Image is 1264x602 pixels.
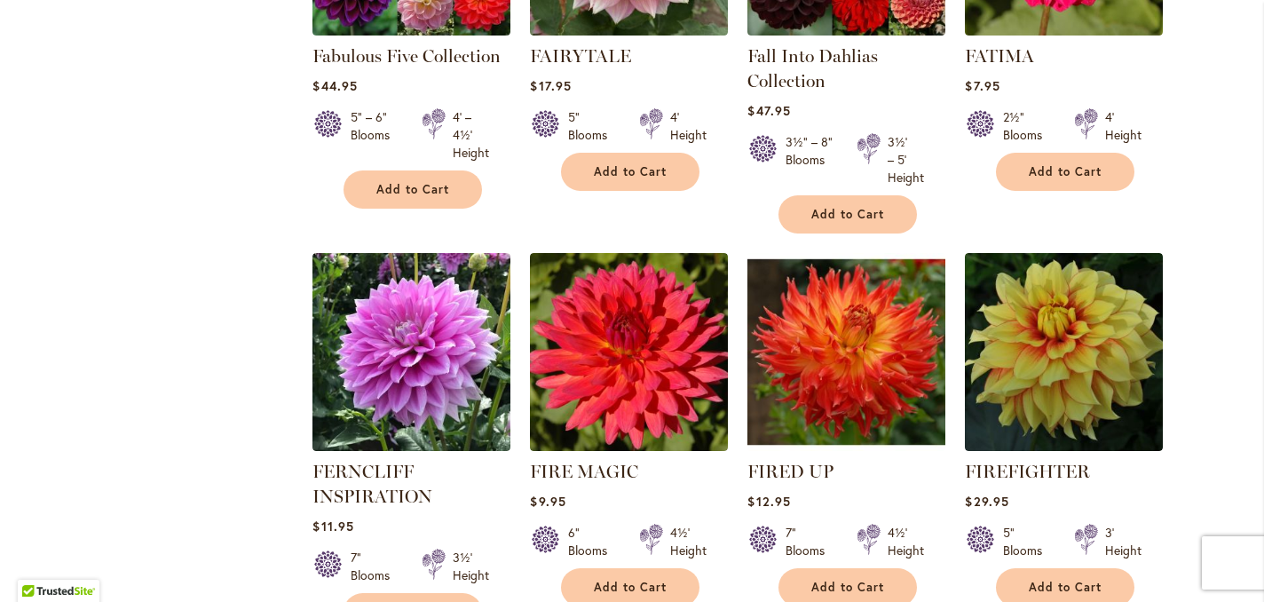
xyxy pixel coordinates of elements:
a: Fall Into Dahlias Collection [747,45,878,91]
span: Add to Cart [594,580,667,595]
div: 3½' Height [453,549,489,584]
a: FIRE MAGIC [530,461,638,482]
a: FIREFIGHTER [965,461,1090,482]
span: Add to Cart [1029,164,1102,179]
img: FIREFIGHTER [965,253,1163,451]
span: Add to Cart [376,182,449,197]
div: 3' Height [1105,524,1142,559]
a: FERNCLIFF INSPIRATION [312,461,432,507]
div: 5" – 6" Blooms [351,108,400,162]
img: FIRE MAGIC [530,253,728,451]
a: Fabulous Five Collection [312,22,510,39]
div: 4' Height [670,108,707,144]
div: 3½' – 5' Height [888,133,924,186]
div: 4' – 4½' Height [453,108,489,162]
a: FAIRYTALE [530,45,631,67]
span: $44.95 [312,77,357,94]
a: Fabulous Five Collection [312,45,501,67]
div: 3½" – 8" Blooms [786,133,835,186]
button: Add to Cart [344,170,482,209]
a: FIREFIGHTER [965,438,1163,455]
div: 4' Height [1105,108,1142,144]
div: 4½' Height [670,524,707,559]
iframe: Launch Accessibility Center [13,539,63,589]
a: FIRED UP [747,461,833,482]
a: FIRE MAGIC [530,438,728,455]
img: Ferncliff Inspiration [312,253,510,451]
span: $17.95 [530,77,571,94]
a: FATIMA [965,22,1163,39]
span: Add to Cart [811,580,884,595]
a: FIRED UP [747,438,945,455]
div: 7" Blooms [351,549,400,584]
img: FIRED UP [747,253,945,451]
span: Add to Cart [594,164,667,179]
div: 4½' Height [888,524,924,559]
div: 5" Blooms [568,108,618,144]
button: Add to Cart [778,195,917,234]
span: $12.95 [747,493,790,510]
div: 7" Blooms [786,524,835,559]
button: Add to Cart [996,153,1134,191]
div: 6" Blooms [568,524,618,559]
a: Fairytale [530,22,728,39]
div: 5" Blooms [1003,524,1053,559]
span: Add to Cart [1029,580,1102,595]
span: $7.95 [965,77,999,94]
span: $47.95 [747,102,790,119]
a: FATIMA [965,45,1034,67]
button: Add to Cart [561,153,699,191]
span: $11.95 [312,518,353,535]
a: Fall Into Dahlias Collection [747,22,945,39]
a: Ferncliff Inspiration [312,438,510,455]
span: Add to Cart [811,207,884,222]
span: $9.95 [530,493,565,510]
div: 2½" Blooms [1003,108,1053,144]
span: $29.95 [965,493,1008,510]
